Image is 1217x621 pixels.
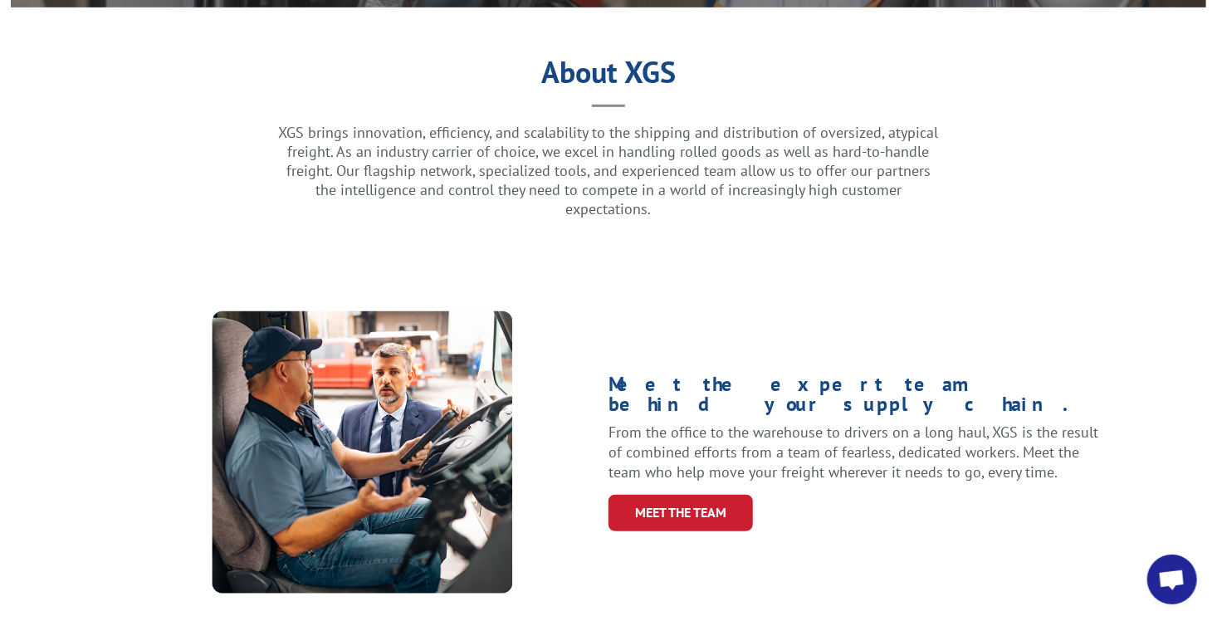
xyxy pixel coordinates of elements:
img: XpressGlobal_MeettheTeam [212,311,513,594]
h1: About XGS [122,61,1096,92]
a: Meet the Team [608,495,753,531]
p: XGS brings innovation, efficiency, and scalability to the shipping and distribution of oversized,... [276,123,941,218]
h1: Meet the expert team behind your supply chain. [608,374,1101,423]
p: From the office to the warehouse to drivers on a long haul, XGS is the result of combined efforts... [608,423,1101,482]
a: Open chat [1147,555,1197,604]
